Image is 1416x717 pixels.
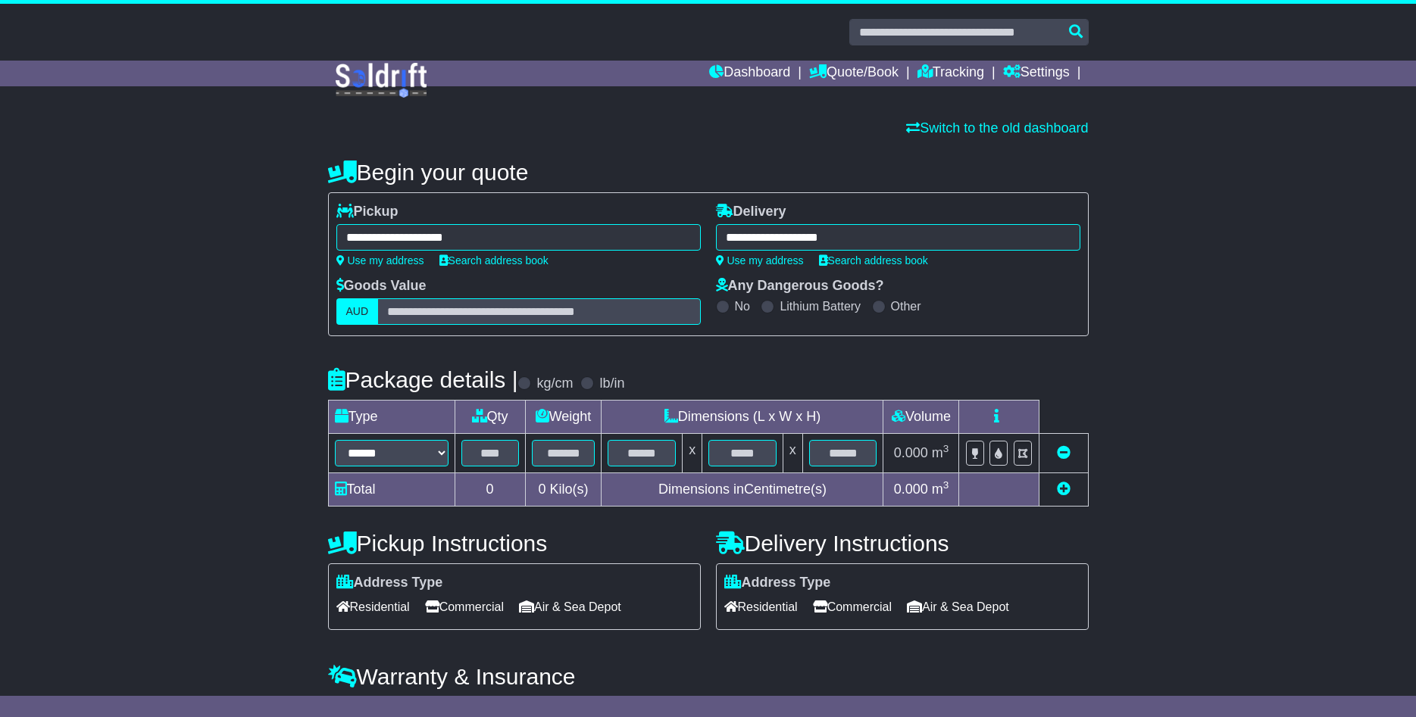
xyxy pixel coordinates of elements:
[783,434,802,473] td: x
[932,482,949,497] span: m
[328,531,701,556] h4: Pickup Instructions
[894,445,928,460] span: 0.000
[538,482,545,497] span: 0
[328,367,518,392] h4: Package details |
[602,401,883,434] td: Dimensions (L x W x H)
[425,595,504,619] span: Commercial
[813,595,892,619] span: Commercial
[716,531,1089,556] h4: Delivery Instructions
[780,299,861,313] label: Lithium Battery
[709,61,790,86] a: Dashboard
[724,595,798,619] span: Residential
[1057,482,1071,497] a: Add new item
[525,401,602,434] td: Weight
[891,299,921,313] label: Other
[1003,61,1070,86] a: Settings
[599,376,624,392] label: lb/in
[735,299,750,313] label: No
[716,204,786,220] label: Delivery
[943,443,949,454] sup: 3
[328,664,1089,689] h4: Warranty & Insurance
[336,254,424,267] a: Use my address
[819,254,928,267] a: Search address book
[1057,445,1071,460] a: Remove this item
[536,376,573,392] label: kg/cm
[943,479,949,491] sup: 3
[809,61,899,86] a: Quote/Book
[683,434,702,473] td: x
[716,254,804,267] a: Use my address
[602,473,883,507] td: Dimensions in Centimetre(s)
[336,575,443,591] label: Address Type
[455,473,525,507] td: 0
[336,278,427,295] label: Goods Value
[917,61,984,86] a: Tracking
[328,473,455,507] td: Total
[932,445,949,460] span: m
[439,254,549,267] a: Search address book
[519,595,621,619] span: Air & Sea Depot
[894,482,928,497] span: 0.000
[328,160,1089,185] h4: Begin your quote
[336,204,399,220] label: Pickup
[883,401,959,434] td: Volume
[724,575,831,591] label: Address Type
[336,298,379,325] label: AUD
[906,120,1088,136] a: Switch to the old dashboard
[328,401,455,434] td: Type
[525,473,602,507] td: Kilo(s)
[907,595,1009,619] span: Air & Sea Depot
[716,278,884,295] label: Any Dangerous Goods?
[336,595,410,619] span: Residential
[455,401,525,434] td: Qty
